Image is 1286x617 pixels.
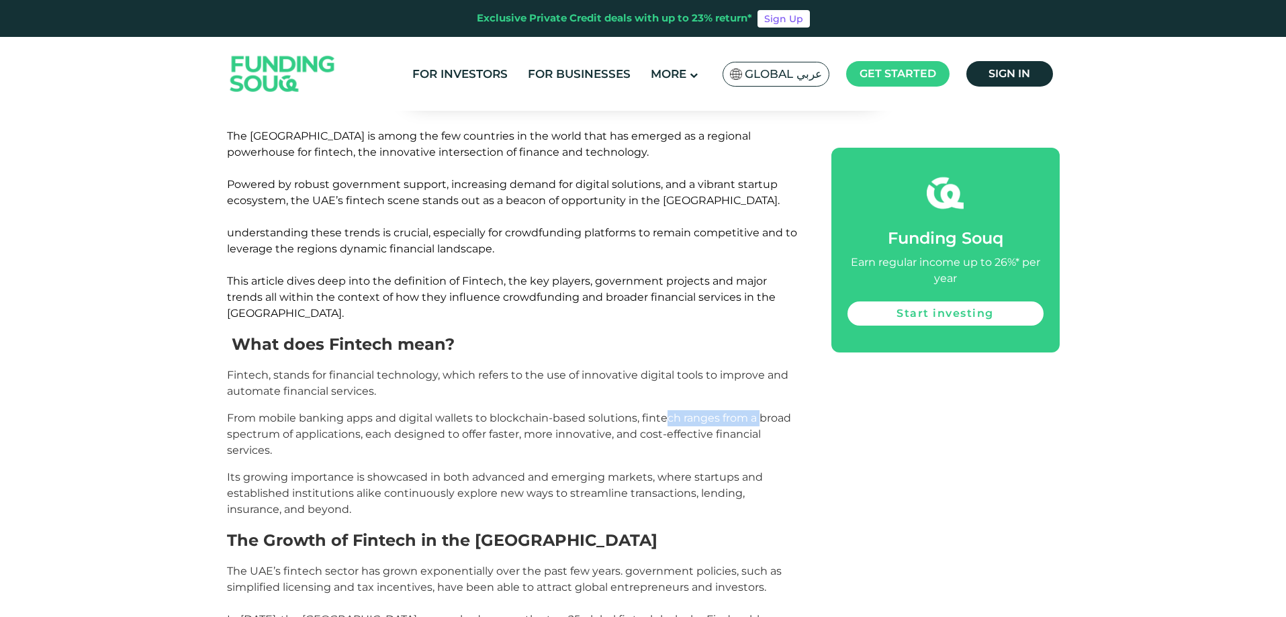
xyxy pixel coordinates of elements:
[477,11,752,26] div: Exclusive Private Credit deals with up to 23% return*
[745,66,822,82] span: Global عربي
[847,301,1044,326] a: Start investing
[730,68,742,80] img: SA Flag
[227,226,797,255] span: understanding these trends is crucial, especially for crowdfunding platforms to remain competitiv...
[651,67,686,81] span: More
[966,61,1053,87] a: Sign in
[227,369,788,397] span: Fintech, stands for financial technology, which refers to the use of innovative digital tools to ...
[227,178,780,207] span: Powered by robust government support, increasing demand for digital solutions, and a vibrant star...
[227,471,763,516] span: Its growing importance is showcased in both advanced and emerging markets, where startups and est...
[227,530,657,550] span: The Growth of Fintech in the [GEOGRAPHIC_DATA]
[227,412,791,457] span: From mobile banking apps and digital wallets to blockchain-based solutions, fintech ranges from a...
[847,254,1044,287] div: Earn regular income up to 26%* per year
[217,40,349,108] img: Logo
[860,67,936,80] span: Get started
[227,275,776,320] span: This article dives deep into the definition of Fintech, the key players, government projects and ...
[232,334,455,354] span: What does Fintech mean?
[927,175,964,211] img: fsicon
[524,63,634,85] a: For Businesses
[227,130,751,158] span: The [GEOGRAPHIC_DATA] is among the few countries in the world that has emerged as a regional powe...
[888,228,1003,248] span: Funding Souq
[409,63,511,85] a: For Investors
[757,10,810,28] a: Sign Up
[989,67,1030,80] span: Sign in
